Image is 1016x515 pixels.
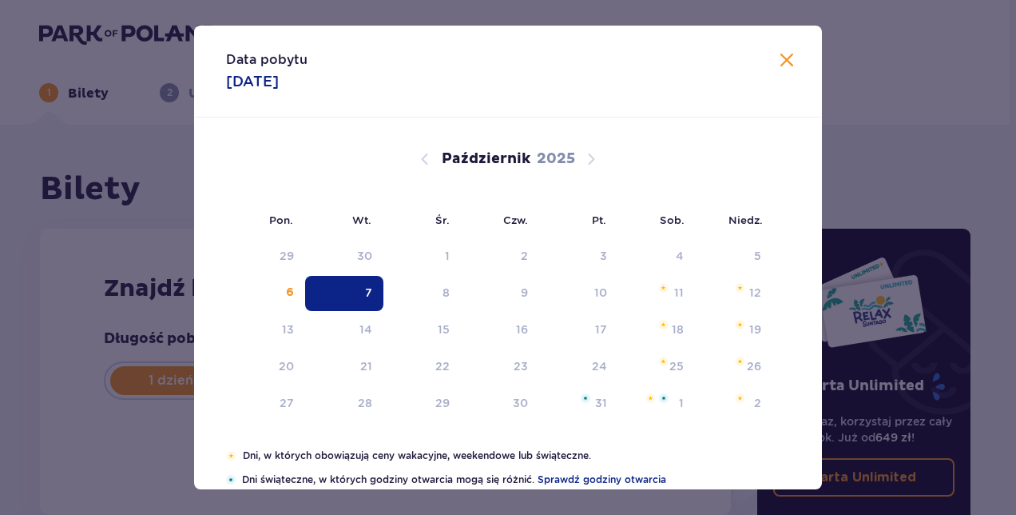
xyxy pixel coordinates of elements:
[226,72,279,91] p: [DATE]
[352,214,371,226] small: Wt.
[359,321,372,337] div: 14
[282,321,294,337] div: 13
[695,276,772,311] td: niedziela, 12 października 2025
[435,358,450,374] div: 22
[537,150,575,169] p: 2025
[226,386,305,421] td: poniedziałek, 27 października 2025
[365,285,372,301] div: 7
[383,276,461,311] td: środa, 8 października 2025
[521,248,528,264] div: 2
[514,358,528,374] div: 23
[754,248,761,264] div: 5
[581,150,601,169] button: Następny miesiąc
[435,214,450,226] small: Śr.
[445,248,450,264] div: 1
[443,285,450,301] div: 8
[305,313,384,348] td: wtorek, 14 października 2025
[735,393,745,403] img: Pomarańczowa gwiazdka
[747,358,761,374] div: 26
[695,386,772,421] td: niedziela, 2 listopada 2025
[695,349,772,385] td: niedziela, 26 października 2025
[383,239,461,274] td: Data niedostępna. środa, 1 października 2025
[618,313,696,348] td: sobota, 18 października 2025
[539,349,618,385] td: piątek, 24 października 2025
[383,386,461,421] td: środa, 29 października 2025
[461,349,540,385] td: czwartek, 23 października 2025
[777,51,796,71] button: Zamknij
[735,320,745,329] img: Pomarańczowa gwiazdka
[415,150,435,169] button: Poprzedni miesiąc
[305,239,384,274] td: Data niedostępna. wtorek, 30 września 2025
[243,449,790,463] p: Dni, w których obowiązują ceny wakacyjne, weekendowe lub świąteczne.
[358,395,372,411] div: 28
[503,214,528,226] small: Czw.
[539,276,618,311] td: piątek, 10 października 2025
[357,248,372,264] div: 30
[592,358,607,374] div: 24
[226,451,236,461] img: Pomarańczowa gwiazdka
[280,248,294,264] div: 29
[672,321,684,337] div: 18
[242,473,790,487] p: Dni świąteczne, w których godziny otwarcia mogą się różnić.
[595,321,607,337] div: 17
[538,473,666,487] a: Sprawdź godziny otwarcia
[539,239,618,274] td: Data niedostępna. piątek, 3 października 2025
[660,214,685,226] small: Sob.
[581,393,590,403] img: Niebieska gwiazdka
[305,349,384,385] td: wtorek, 21 października 2025
[516,321,528,337] div: 16
[383,349,461,385] td: środa, 22 października 2025
[749,285,761,301] div: 12
[539,386,618,421] td: piątek, 31 października 2025
[438,321,450,337] div: 15
[618,276,696,311] td: sobota, 11 października 2025
[600,248,607,264] div: 3
[618,239,696,274] td: Data niedostępna. sobota, 4 października 2025
[305,276,384,311] td: Data zaznaczona. wtorek, 7 października 2025
[618,386,696,421] td: sobota, 1 listopada 2025
[735,357,745,366] img: Pomarańczowa gwiazdka
[754,395,761,411] div: 2
[695,239,772,274] td: Data niedostępna. niedziela, 5 października 2025
[286,285,294,301] div: 6
[676,248,684,264] div: 4
[695,313,772,348] td: niedziela, 19 października 2025
[618,349,696,385] td: sobota, 25 października 2025
[521,285,528,301] div: 9
[435,395,450,411] div: 29
[226,51,308,69] p: Data pobytu
[658,357,669,366] img: Pomarańczowa gwiazdka
[728,214,763,226] small: Niedz.
[360,358,372,374] div: 21
[658,283,669,293] img: Pomarańczowa gwiazdka
[383,313,461,348] td: środa, 15 października 2025
[226,313,305,348] td: poniedziałek, 13 października 2025
[659,393,669,403] img: Niebieska gwiazdka
[226,475,236,485] img: Niebieska gwiazdka
[226,239,305,274] td: Data niedostępna. poniedziałek, 29 września 2025
[226,276,305,311] td: Data niedostępna. poniedziałek, 6 października 2025
[669,358,684,374] div: 25
[279,358,294,374] div: 20
[595,395,607,411] div: 31
[442,150,530,169] p: Październik
[749,321,761,337] div: 19
[513,395,528,411] div: 30
[679,395,684,411] div: 1
[539,313,618,348] td: piątek, 17 października 2025
[461,313,540,348] td: czwartek, 16 października 2025
[645,393,656,403] img: Pomarańczowa gwiazdka
[226,349,305,385] td: poniedziałek, 20 października 2025
[461,239,540,274] td: Data niedostępna. czwartek, 2 października 2025
[592,214,606,226] small: Pt.
[280,395,294,411] div: 27
[674,285,684,301] div: 11
[594,285,607,301] div: 10
[658,320,669,329] img: Pomarańczowa gwiazdka
[461,386,540,421] td: czwartek, 30 października 2025
[461,276,540,311] td: czwartek, 9 października 2025
[305,386,384,421] td: wtorek, 28 października 2025
[269,214,293,226] small: Pon.
[735,283,745,293] img: Pomarańczowa gwiazdka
